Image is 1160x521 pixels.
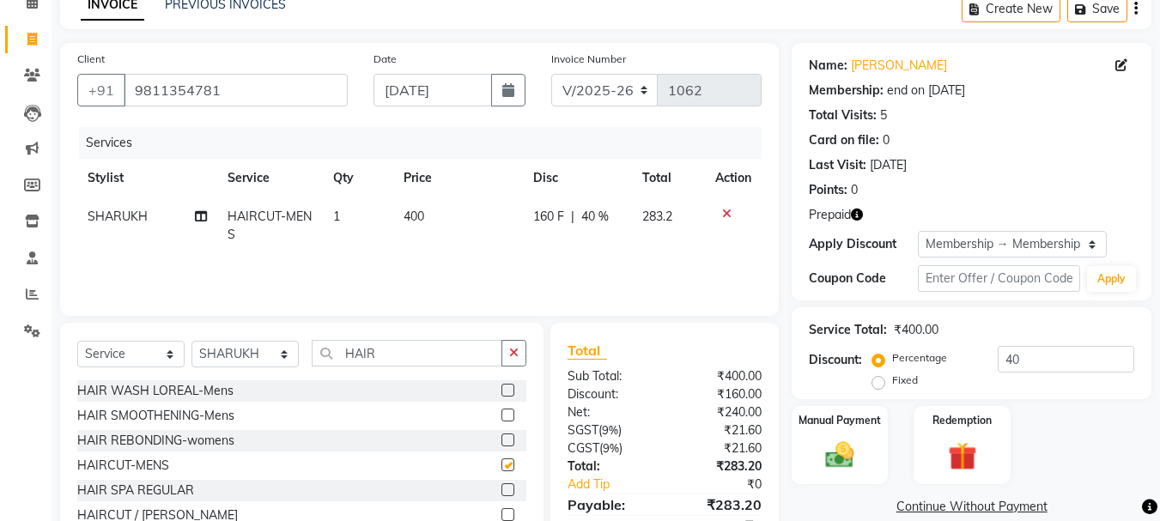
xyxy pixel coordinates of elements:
a: [PERSON_NAME] [851,57,947,75]
div: HAIRCUT-MENS [77,457,169,475]
span: 283.2 [642,209,672,224]
span: 1 [333,209,340,224]
div: Service Total: [809,321,887,339]
span: SGST [568,422,598,438]
th: Total [632,159,706,197]
span: CGST [568,440,599,456]
div: Net: [555,403,665,421]
div: 0 [883,131,890,149]
div: Total: [555,457,665,476]
th: Disc [523,159,632,197]
div: Discount: [555,385,665,403]
div: ₹283.20 [665,457,774,476]
span: Total [568,342,607,360]
div: ( ) [555,439,665,457]
div: ( ) [555,421,665,439]
label: Client [77,51,105,67]
label: Percentage [892,350,947,366]
span: 40 % [581,208,609,226]
div: ₹240.00 [665,403,774,421]
button: Apply [1087,266,1136,292]
span: SHARUKH [88,209,148,224]
span: 160 F [533,208,564,226]
span: 400 [404,209,424,224]
label: Fixed [892,373,918,388]
label: Manual Payment [799,413,881,428]
div: ₹0 [683,476,775,494]
div: ₹400.00 [665,367,774,385]
div: Points: [809,181,847,199]
div: Last Visit: [809,156,866,174]
div: Total Visits: [809,106,877,124]
div: [DATE] [870,156,907,174]
div: ₹400.00 [894,321,938,339]
a: Continue Without Payment [795,498,1148,516]
th: Stylist [77,159,217,197]
button: +91 [77,74,125,106]
div: HAIR SMOOTHENING-Mens [77,407,234,425]
img: _cash.svg [817,439,863,471]
input: Search by Name/Mobile/Email/Code [124,74,348,106]
div: Coupon Code [809,270,917,288]
div: ₹160.00 [665,385,774,403]
th: Service [217,159,323,197]
div: Apply Discount [809,235,917,253]
a: Add Tip [555,476,683,494]
label: Date [374,51,397,67]
div: HAIR SPA REGULAR [77,482,194,500]
label: Redemption [932,413,992,428]
div: ₹21.60 [665,439,774,457]
span: 9% [602,423,618,437]
span: | [571,208,574,226]
th: Price [393,159,522,197]
div: Membership: [809,82,884,100]
div: ₹283.20 [665,494,774,515]
div: Discount: [809,351,862,369]
div: end on [DATE] [887,82,965,100]
div: Sub Total: [555,367,665,385]
span: Prepaid [809,206,851,224]
input: Search or Scan [312,340,502,367]
div: 5 [880,106,887,124]
div: ₹21.60 [665,421,774,439]
div: 0 [851,181,858,199]
div: HAIR WASH LOREAL-Mens [77,382,234,400]
label: Invoice Number [551,51,626,67]
input: Enter Offer / Coupon Code [918,265,1080,292]
th: Action [705,159,762,197]
span: HAIRCUT-MENS [228,209,312,242]
div: Card on file: [809,131,879,149]
div: Name: [809,57,847,75]
div: Services [79,127,774,159]
div: HAIR REBONDING-womens [77,432,234,450]
div: Payable: [555,494,665,515]
span: 9% [603,441,619,455]
th: Qty [323,159,393,197]
img: _gift.svg [939,439,986,474]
